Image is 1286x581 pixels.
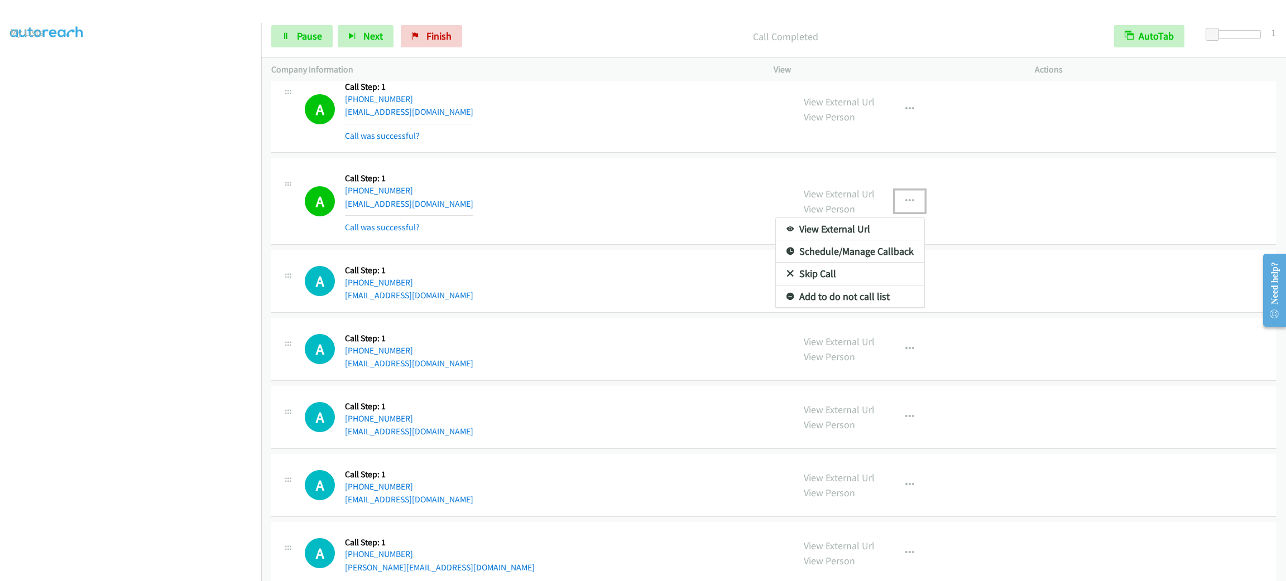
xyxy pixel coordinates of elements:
[776,285,924,308] a: Add to do not call list
[305,470,335,500] h1: A
[1254,246,1286,335] iframe: Resource Center
[305,470,335,500] div: The call is yet to be attempted
[776,263,924,285] a: Skip Call
[305,402,335,432] div: The call is yet to be attempted
[305,334,335,364] div: The call is yet to be attempted
[305,402,335,432] h1: A
[305,538,335,568] h1: A
[305,266,335,296] h1: A
[10,50,261,579] iframe: To enrich screen reader interactions, please activate Accessibility in Grammarly extension settings
[776,240,924,263] a: Schedule/Manage Callback
[10,26,44,38] a: My Lists
[305,538,335,568] div: The call is yet to be attempted
[305,334,335,364] h1: A
[776,218,924,240] a: View External Url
